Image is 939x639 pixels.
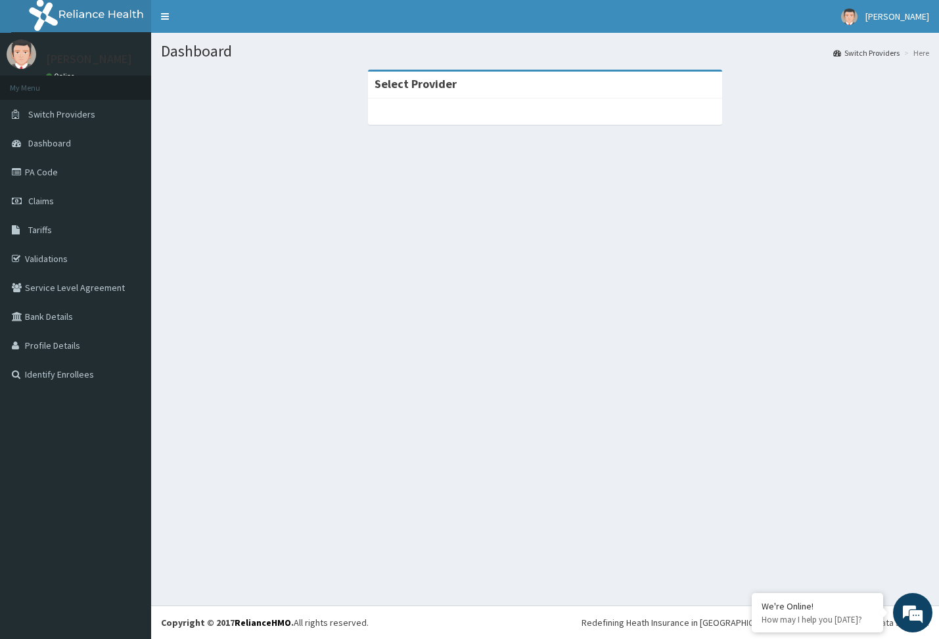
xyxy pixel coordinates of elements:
li: Here [901,47,929,58]
span: Dashboard [28,137,71,149]
span: Switch Providers [28,108,95,120]
div: We're Online! [762,600,873,612]
strong: Select Provider [375,76,457,91]
h1: Dashboard [161,43,929,60]
strong: Copyright © 2017 . [161,617,294,628]
img: User Image [841,9,858,25]
p: How may I help you today? [762,614,873,625]
span: [PERSON_NAME] [865,11,929,22]
a: Switch Providers [833,47,900,58]
p: [PERSON_NAME] [46,53,132,65]
footer: All rights reserved. [151,606,939,639]
a: RelianceHMO [235,617,291,628]
span: Tariffs [28,224,52,236]
img: User Image [7,39,36,69]
div: Redefining Heath Insurance in [GEOGRAPHIC_DATA] using Telemedicine and Data Science! [582,616,929,629]
span: Claims [28,195,54,207]
a: Online [46,72,78,81]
